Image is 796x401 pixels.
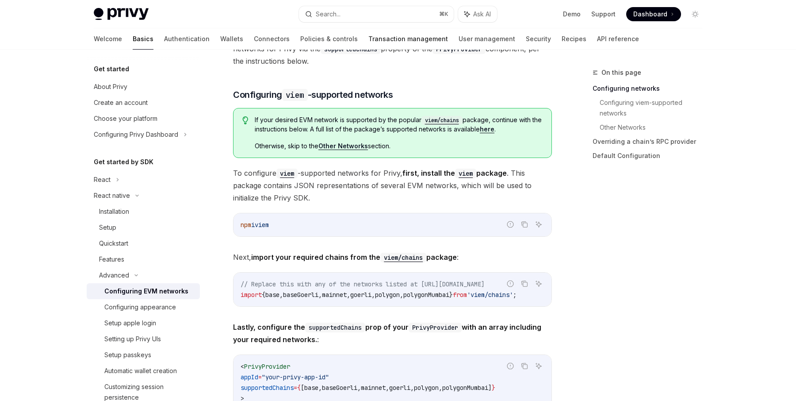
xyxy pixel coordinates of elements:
span: polygonMumbai [403,291,449,299]
span: import [241,291,262,299]
strong: import your required chains from the package [251,253,457,262]
span: } [492,384,495,392]
span: PrivyProvider [244,362,290,370]
div: React [94,174,111,185]
span: : [233,321,552,346]
a: Authentication [164,28,210,50]
span: polygon [375,291,400,299]
span: npm [241,221,251,229]
span: , [318,384,322,392]
div: Setting up Privy UIs [104,334,161,344]
span: // Replace this with any of the networks listed at [URL][DOMAIN_NAME] [241,280,485,288]
span: , [347,291,350,299]
code: viem [455,169,476,178]
span: , [318,291,322,299]
a: Configuring viem-supported networks [600,96,709,120]
span: polygonMumbai [442,384,488,392]
span: , [371,291,375,299]
div: Quickstart [99,238,128,249]
button: Copy the contents from the code block [519,360,530,372]
span: , [386,384,389,392]
a: User management [459,28,515,50]
a: Security [526,28,551,50]
span: baseGoerli [283,291,318,299]
div: Setup passkeys [104,350,151,360]
button: Ask AI [533,278,544,289]
span: goerli [389,384,410,392]
a: Automatic wallet creation [87,363,200,379]
span: base [265,291,279,299]
span: i [251,221,255,229]
span: polygon [414,384,439,392]
span: Ask AI [473,10,491,19]
span: supportedChains [241,384,294,392]
a: Setup [87,220,200,235]
span: < [241,362,244,370]
a: Other Networks [318,142,368,150]
a: Basics [133,28,153,50]
button: Toggle dark mode [688,7,702,21]
h5: Get started [94,64,129,74]
code: viem/chains [421,116,463,125]
button: Report incorrect code [505,278,516,289]
a: viem/chains [421,116,463,123]
a: Configuring appearance [87,299,200,315]
a: Choose your platform [87,111,200,127]
span: mainnet [322,291,347,299]
code: viem [276,169,298,178]
span: , [439,384,442,392]
div: Configuring Privy Dashboard [94,129,178,140]
div: Create an account [94,97,148,108]
a: Policies & controls [300,28,358,50]
a: Configuring networks [593,81,709,96]
span: from [453,291,467,299]
span: Configuring -supported networks [233,89,393,101]
div: React native [94,190,130,201]
span: If your desired EVM network is supported by the popular package, continue with the instructions b... [255,116,543,134]
span: ; [513,291,517,299]
a: Features [87,251,200,267]
button: Report incorrect code [505,219,516,230]
button: Ask AI [533,360,544,372]
span: base [304,384,318,392]
span: mainnet [361,384,386,392]
a: Wallets [220,28,243,50]
span: On this page [601,67,641,78]
span: viem [255,221,269,229]
span: { [262,291,265,299]
button: Ask AI [458,6,497,22]
div: Configuring appearance [104,302,176,312]
span: 'viem/chains' [467,291,513,299]
div: Configuring EVM networks [104,286,188,297]
a: API reference [597,28,639,50]
span: appId [241,373,258,381]
button: Ask AI [533,219,544,230]
a: Setup apple login [87,315,200,331]
span: Otherwise, skip to the section. [255,142,543,150]
span: , [279,291,283,299]
img: light logo [94,8,149,20]
span: { [297,384,301,392]
div: About Privy [94,81,127,92]
div: Setup apple login [104,318,156,328]
a: Support [591,10,616,19]
code: viem [282,89,308,101]
span: [ [301,384,304,392]
button: Copy the contents from the code block [519,278,530,289]
a: Configuring EVM networks [87,283,200,299]
span: baseGoerli [322,384,357,392]
a: Installation [87,204,200,220]
span: ] [488,384,492,392]
code: supportedChains [305,323,365,332]
div: Choose your platform [94,113,157,124]
span: Next, : [233,251,552,263]
div: Advanced [99,270,129,281]
a: here [480,125,494,133]
span: = [294,384,297,392]
div: Automatic wallet creation [104,366,177,376]
span: , [357,384,361,392]
div: Setup [99,222,116,233]
div: Search... [316,9,341,19]
a: Create an account [87,95,200,111]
